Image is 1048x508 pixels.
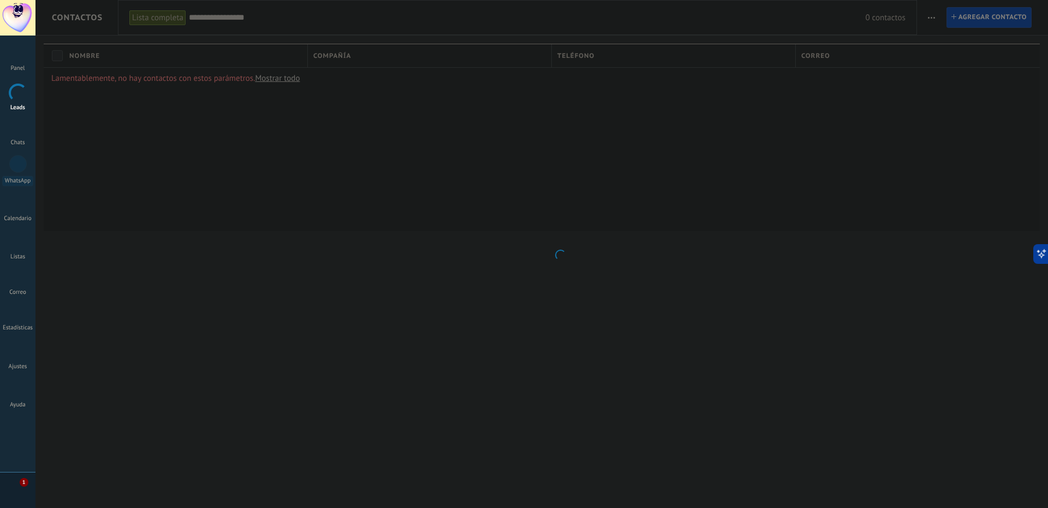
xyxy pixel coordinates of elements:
div: Correo [2,289,34,296]
div: Leads [2,104,34,111]
div: Panel [2,65,34,72]
span: 1 [20,478,28,487]
div: Ajustes [2,363,34,370]
div: Ayuda [2,401,34,409]
div: WhatsApp [2,176,33,186]
div: Estadísticas [2,324,34,332]
div: Listas [2,253,34,261]
div: Calendario [2,215,34,222]
div: Chats [2,139,34,146]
